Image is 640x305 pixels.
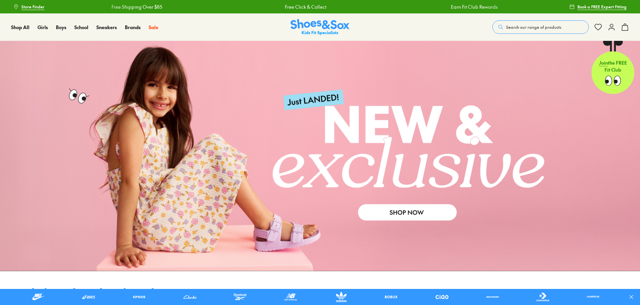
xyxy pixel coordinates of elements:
[56,24,66,31] a: Boys
[96,24,117,31] a: Sneakers
[125,24,141,30] span: Brands
[96,24,117,30] span: Sneakers
[11,24,29,30] span: Shop All
[591,54,634,79] p: the FREE Fit Club
[492,20,589,34] button: Search our range of products
[450,3,497,10] a: Earn Fit Club Rewards
[74,24,88,30] span: School
[110,3,161,10] a: Free Shipping Over $85
[591,41,634,94] a: Jointhe FREE Fit Club
[125,24,141,31] a: Brands
[284,3,325,10] a: Free Click & Collect
[74,24,88,31] a: School
[37,24,48,31] a: Girls
[577,4,627,10] span: Book a FREE Expert Fitting
[506,24,561,30] span: Search our range of products
[149,24,158,30] span: Sale
[149,24,158,31] a: Sale
[13,1,45,13] a: Store Finder
[291,19,349,35] a: Shoes & Sox
[21,4,45,10] span: Store Finder
[37,24,48,30] span: Girls
[569,1,627,13] a: Book a FREE Expert Fitting
[599,59,608,66] span: Join
[11,24,29,31] a: Shop All
[56,24,66,30] span: Boys
[291,19,349,35] img: SNS_Logo_Responsive.svg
